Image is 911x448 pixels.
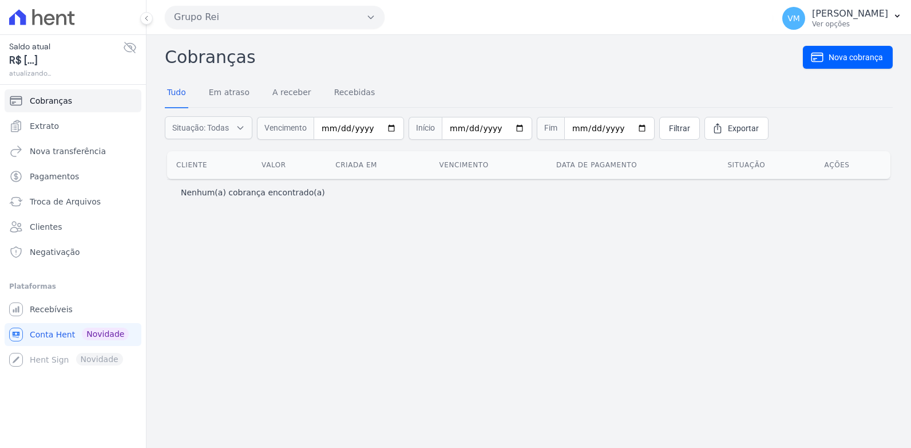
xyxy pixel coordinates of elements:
a: Tudo [165,78,188,108]
a: Filtrar [659,117,700,140]
button: VM [PERSON_NAME] Ver opções [773,2,911,34]
a: Nova transferência [5,140,141,163]
span: Clientes [30,221,62,233]
span: Exportar [728,123,759,134]
span: R$ [...] [9,53,123,68]
span: Negativação [30,246,80,258]
th: Situação [718,151,815,179]
a: Extrato [5,115,141,137]
a: Clientes [5,215,141,238]
span: Nova transferência [30,146,106,157]
th: Cliente [167,151,252,179]
a: Pagamentos [5,165,141,188]
span: Conta Hent [30,329,75,340]
span: Troca de Arquivos [30,196,101,207]
span: Nova cobrança [829,52,883,63]
p: Ver opções [812,19,888,29]
a: Em atraso [207,78,252,108]
a: Negativação [5,241,141,264]
th: Vencimento [430,151,547,179]
th: Ações [815,151,890,179]
nav: Sidebar [9,89,137,371]
a: Recebíveis [5,298,141,321]
span: Início [409,117,442,140]
span: Extrato [30,120,59,132]
span: Cobranças [30,95,72,107]
button: Grupo Rei [165,6,385,29]
button: Situação: Todas [165,116,252,139]
div: Plataformas [9,280,137,293]
a: A receber [270,78,314,108]
span: Situação: Todas [172,122,229,133]
a: Cobranças [5,89,141,112]
span: Fim [537,117,564,140]
p: Nenhum(a) cobrança encontrado(a) [181,187,325,198]
a: Troca de Arquivos [5,190,141,213]
span: atualizando... [9,68,123,78]
span: Recebíveis [30,304,73,315]
p: [PERSON_NAME] [812,8,888,19]
th: Criada em [326,151,430,179]
th: Valor [252,151,326,179]
span: Novidade [82,328,129,340]
th: Data de pagamento [547,151,718,179]
span: Vencimento [257,117,314,140]
a: Nova cobrança [803,46,893,69]
span: Filtrar [669,123,690,134]
a: Conta Hent Novidade [5,323,141,346]
span: VM [787,14,800,22]
h2: Cobranças [165,44,803,70]
span: Saldo atual [9,41,123,53]
a: Exportar [704,117,769,140]
span: Pagamentos [30,171,79,182]
a: Recebidas [332,78,378,108]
